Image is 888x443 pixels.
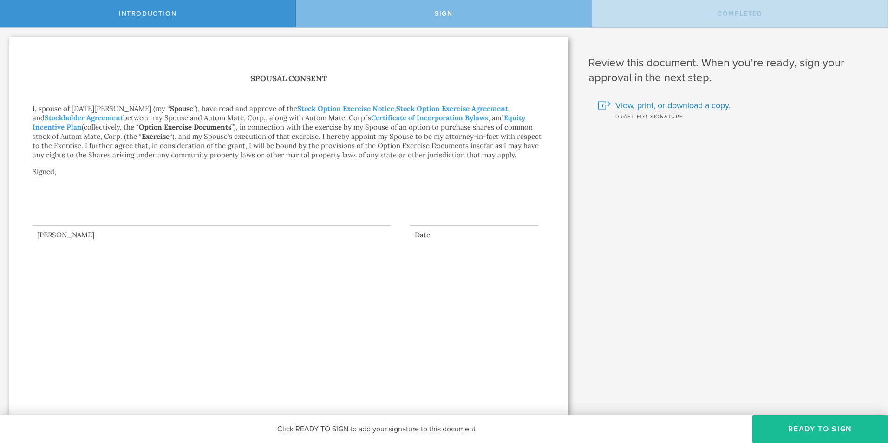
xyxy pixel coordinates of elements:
[33,230,391,240] div: [PERSON_NAME]
[33,72,545,85] h1: Spousal Consent
[752,415,888,443] button: Ready to Sign
[435,10,452,18] span: Sign
[410,230,538,240] div: Date
[33,104,545,160] p: I, spouse of [DATE][PERSON_NAME] (my “ ”), have read and approve of the , , and between my Spouse...
[170,104,193,113] strong: Spouse
[297,104,394,113] a: Stock Option Exercise Notice
[119,10,176,18] span: Introduction
[717,10,762,18] span: Completed
[33,167,545,195] p: Signed,
[588,56,874,85] h1: Review this document. When you’re ready, sign your approval in the next step.
[598,111,874,121] div: Draft for signature
[396,104,508,113] a: Stock Option Exercise Agreement
[33,113,525,131] a: Equity Incentive Plan
[615,99,731,111] span: View, print, or download a copy.
[465,113,488,122] a: Bylaws
[142,132,170,141] strong: Exercise
[139,123,231,131] strong: Option Exercise Documents
[371,113,463,122] a: Certificate of Incorporation
[45,113,123,122] a: Stockholder Agreement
